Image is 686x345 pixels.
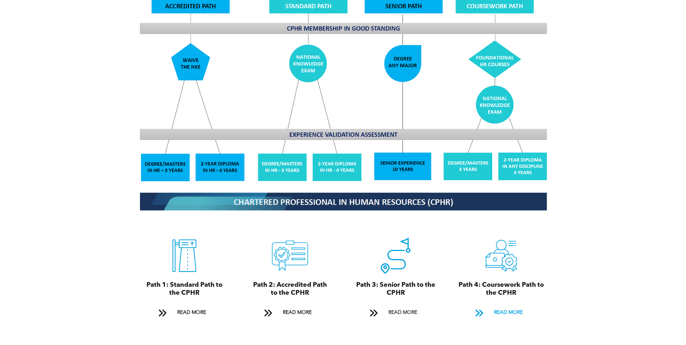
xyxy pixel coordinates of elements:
[259,306,321,319] a: READ MORE
[386,306,420,319] span: READ MORE
[356,282,435,296] span: Path 3: Senior Path to the CPHR
[146,282,222,296] span: Path 1: Standard Path to the CPHR
[470,306,532,319] a: READ MORE
[253,282,327,296] span: Path 2: Accredited Path to the CPHR
[280,306,314,319] span: READ MORE
[365,306,427,319] a: READ MORE
[491,306,525,319] span: READ MORE
[175,306,209,319] span: READ MORE
[459,282,544,296] span: Path 4: Coursework Path to the CPHR
[153,306,216,319] a: READ MORE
